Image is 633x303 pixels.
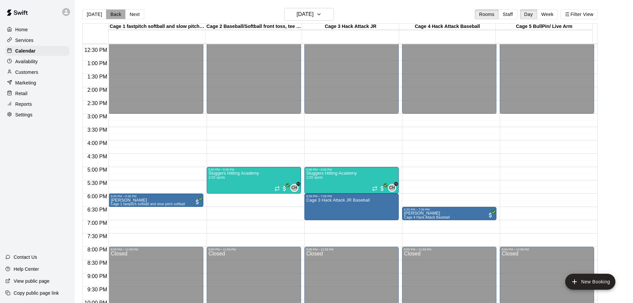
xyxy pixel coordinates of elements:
span: 5:30 PM [86,180,109,186]
span: 9:00 PM [86,273,109,279]
span: 3:00 PM [86,114,109,119]
div: 6:00 PM – 6:30 PM [111,195,201,198]
div: 5:00 PM – 6:00 PM [306,168,397,171]
div: 6:00 PM – 6:30 PM: Katelynn Moracco [109,194,203,207]
p: Copy public page link [14,290,59,296]
span: Chandler Harris & 1 other [391,184,396,192]
span: 2:30 PM [86,100,109,106]
div: 8:00 PM – 11:59 PM [502,248,592,251]
a: Calendar [5,46,69,56]
span: +1 [394,182,398,186]
span: 7:30 PM [86,233,109,239]
span: 2:00 PM [86,87,109,93]
span: 8:30 PM [86,260,109,266]
span: Recurring event [372,186,377,191]
span: 4:30 PM [86,154,109,159]
a: Availability [5,57,69,67]
div: 8:00 PM – 11:59 PM [306,248,397,251]
div: 6:30 PM – 7:00 PM: Francisco Jacinto [402,207,496,220]
p: Retail [15,90,28,97]
span: 9:30 PM [86,287,109,292]
button: Rooms [475,9,499,19]
p: Services [15,37,34,44]
button: Staff [498,9,517,19]
span: 12:30 PM [83,47,109,53]
p: Availability [15,58,38,65]
span: Cage 1 fastpitch softball and slow pitch softball [111,202,185,206]
button: add [565,274,615,290]
a: Marketing [5,78,69,88]
span: CH [389,185,395,191]
button: [DATE] [82,9,106,19]
span: All customers have paid [379,185,385,192]
span: 4:00 PM [86,140,109,146]
div: Chandler Harris [290,184,298,192]
p: Help Center [14,266,39,272]
div: Cage 4 Hack Attack Baseball [399,24,496,30]
div: 8:00 PM – 11:59 PM [111,248,201,251]
p: Customers [15,69,38,76]
span: 6:30 PM [86,207,109,213]
span: 8:00 PM [86,247,109,252]
div: 8:00 PM – 11:59 PM [209,248,299,251]
div: Cage 3 Hack Attack JR [302,24,399,30]
span: Chandler Harris & 1 other [293,184,298,192]
span: Cage 4 Hack Attack Baseball [404,216,450,219]
span: CH [291,185,297,191]
button: Filter View [561,9,598,19]
a: Retail [5,88,69,98]
button: Day [520,9,537,19]
p: Reports [15,101,32,107]
div: 6:00 PM – 7:00 PM: Cage 3 Hack Attack JR Baseball [304,194,399,220]
h6: [DATE] [297,10,314,19]
p: Marketing [15,79,36,86]
span: Recurring event [274,186,280,191]
button: [DATE] [284,8,334,21]
span: 6:00 PM [86,194,109,199]
div: 8:00 PM – 11:59 PM [404,248,494,251]
span: All customers have paid [194,199,201,205]
p: View public page [14,278,50,284]
a: Reports [5,99,69,109]
div: 6:00 PM – 7:00 PM [306,195,397,198]
span: All customers have paid [281,185,288,192]
div: 5:00 PM – 6:00 PM: Sluggers Hitting Academy [207,167,301,194]
span: 7:00 PM [86,220,109,226]
a: Settings [5,110,69,120]
span: 3:30 PM [86,127,109,133]
button: Next [125,9,144,19]
span: 1/20 spots filled [209,176,225,179]
span: 1/20 spots filled [306,176,323,179]
div: Cage 1 fastpitch softball and slow pitch softball [109,24,205,30]
span: 5:00 PM [86,167,109,173]
a: Customers [5,67,69,77]
span: +1 [296,182,300,186]
div: Chandler Harris [388,184,396,192]
span: 1:00 PM [86,61,109,66]
span: All customers have paid [487,212,494,219]
p: Settings [15,111,33,118]
button: Back [106,9,126,19]
div: 5:00 PM – 6:00 PM [209,168,299,171]
span: 1:30 PM [86,74,109,79]
button: Week [537,9,558,19]
p: Contact Us [14,254,37,260]
div: 5:00 PM – 6:00 PM: Sluggers Hitting Academy [304,167,399,194]
div: Cage 5 BullPin/ Live Arm [496,24,592,30]
a: Services [5,35,69,45]
div: Cage 2 Baseball/Softball front toss, tee work , No Machine [205,24,302,30]
a: Home [5,25,69,35]
div: 6:30 PM – 7:00 PM [404,208,494,211]
p: Calendar [15,48,36,54]
p: Home [15,26,28,33]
